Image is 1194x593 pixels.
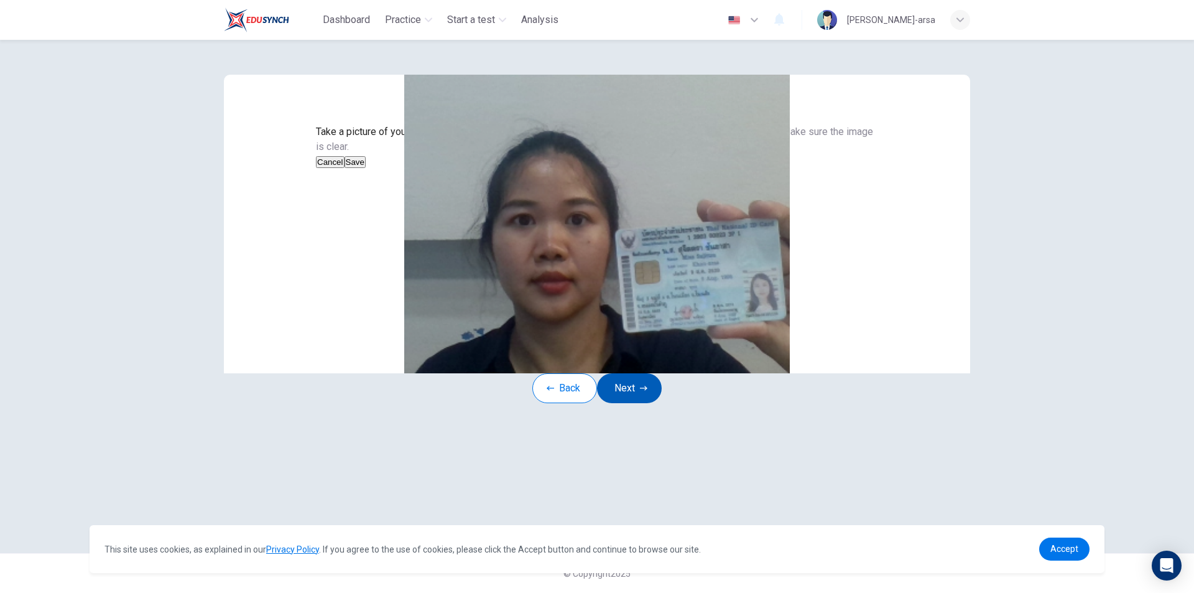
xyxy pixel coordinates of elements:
[563,569,631,579] span: © Copyright 2025
[521,12,558,27] span: Analysis
[104,544,701,554] span: This site uses cookies, as explained in our . If you agree to the use of cookies, please click th...
[817,10,837,30] img: Profile picture
[442,9,511,31] button: Start a test
[597,373,662,403] button: Next
[1039,538,1090,561] a: dismiss cookie message
[90,525,1104,573] div: cookieconsent
[318,9,375,31] button: Dashboard
[266,544,319,554] a: Privacy Policy
[224,7,318,32] a: Train Test logo
[385,12,421,27] span: Practice
[380,9,437,31] button: Practice
[532,373,597,403] button: Back
[224,7,289,32] img: Train Test logo
[1050,544,1078,554] span: Accept
[726,16,742,25] img: en
[847,12,935,27] div: [PERSON_NAME]-arsa
[1152,551,1182,581] div: Open Intercom Messenger
[447,12,495,27] span: Start a test
[323,12,370,27] span: Dashboard
[224,75,970,373] img: preview screemshot
[516,9,563,31] button: Analysis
